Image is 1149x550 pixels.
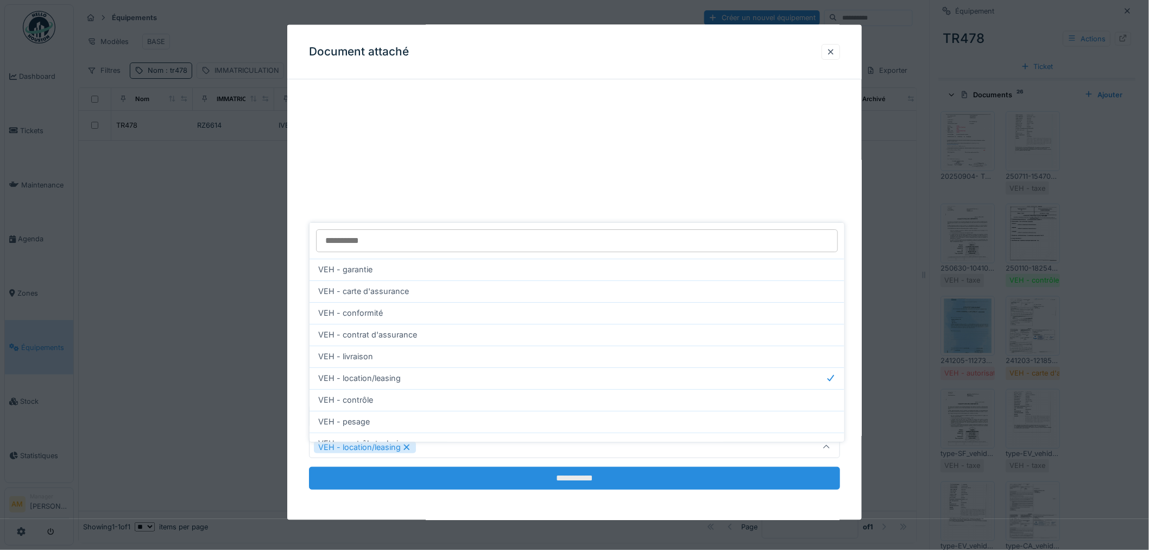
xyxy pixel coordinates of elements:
span: VEH - pesage [318,416,370,428]
span: VEH - conformité [318,307,383,319]
span: VEH - contrôle [318,394,373,406]
span: VEH - garantie [318,264,373,276]
div: VEH - location/leasing [314,441,416,453]
span: VEH - carte d'assurance [318,285,409,297]
h3: Document attaché [309,45,409,59]
span: VEH - location/leasing [318,372,401,384]
span: VEH - contrôle technique [318,437,412,449]
span: VEH - livraison [318,351,373,362]
span: VEH - contrat d'assurance [318,329,417,341]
